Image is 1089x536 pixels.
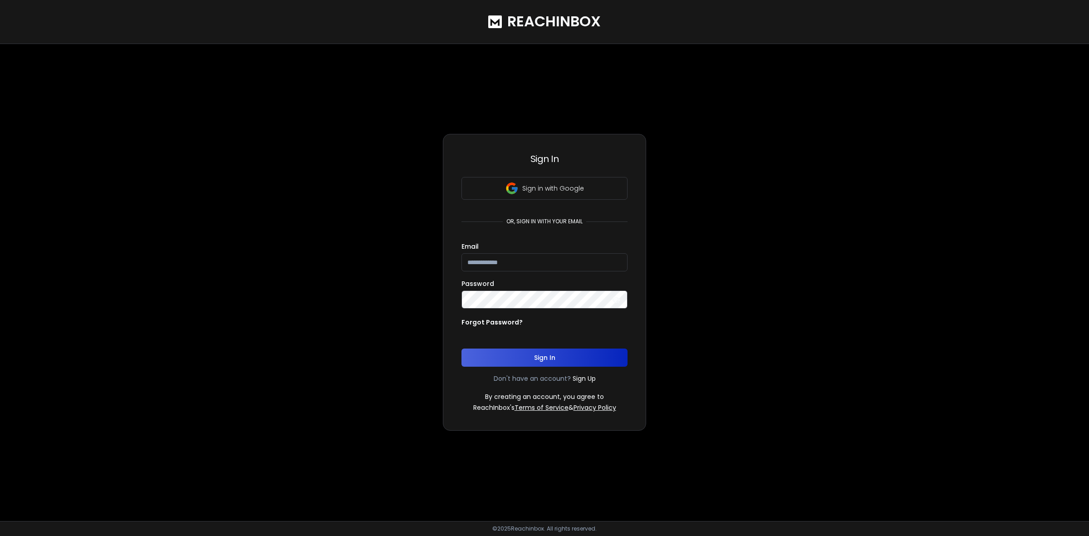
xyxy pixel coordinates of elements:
[503,218,586,225] p: or, sign in with your email
[507,13,601,30] h1: ReachInbox
[574,403,616,412] a: Privacy Policy
[473,403,616,412] p: ReachInbox's &
[485,392,604,401] p: By creating an account, you agree to
[492,525,597,532] p: © 2025 Reachinbox. All rights reserved.
[515,403,569,412] a: Terms of Service
[461,349,628,367] button: Sign In
[461,177,628,200] button: Sign in with Google
[461,318,523,327] p: Forgot Password?
[488,15,502,28] img: logo
[494,374,571,383] p: Don't have an account?
[461,280,494,287] label: Password
[522,184,584,193] p: Sign in with Google
[461,243,479,250] label: Email
[461,152,628,165] h3: Sign In
[488,4,601,40] a: ReachInbox
[573,374,596,383] a: Sign Up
